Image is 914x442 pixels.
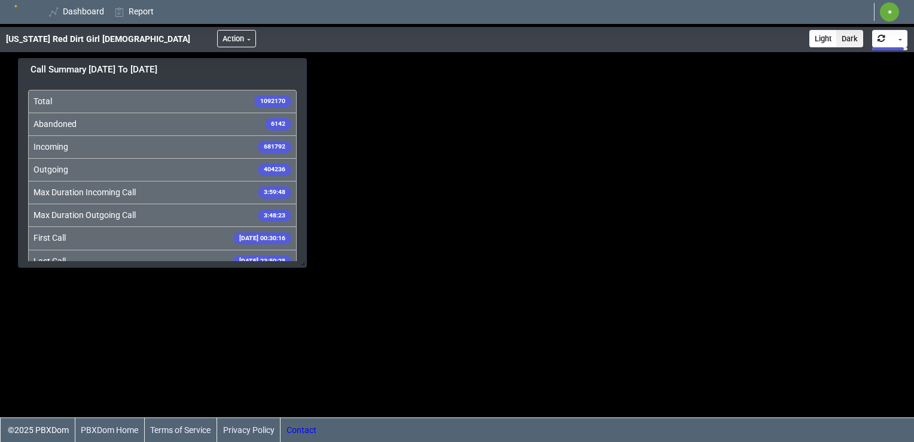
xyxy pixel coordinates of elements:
[28,250,297,273] li: Last Call
[217,30,256,47] button: Action
[233,255,291,268] span: [DATE] 23:50:25
[150,418,211,442] a: Terms of Service
[28,135,297,159] li: Incoming
[258,141,291,153] span: 681792
[44,1,110,23] a: Dashboard
[28,204,297,227] li: Max Duration Outgoing Call
[28,158,297,181] li: Outgoing
[28,113,297,136] li: Abandoned
[258,164,291,176] span: 404236
[879,2,900,22] button: ✷
[31,63,268,77] div: Call Summary [DATE] to [DATE]
[258,186,291,199] span: 3:59:48
[287,418,316,442] a: Contact
[14,5,29,19] img: Logo
[254,95,291,108] span: 1092170
[28,181,297,204] li: Max Duration Incoming Call
[81,418,138,442] a: PBXDom Home
[110,1,160,23] a: Report
[836,30,863,47] button: Dark
[233,232,291,245] span: [DATE] 00:30:16
[265,118,291,131] span: 6142
[28,90,297,113] li: Total
[258,210,291,222] span: 3:48:23
[28,226,297,250] li: First Call
[223,418,275,442] a: Privacy Policy
[887,8,892,16] span: ✷
[8,418,316,442] div: ©2025 PBXDom
[809,30,837,47] button: Light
